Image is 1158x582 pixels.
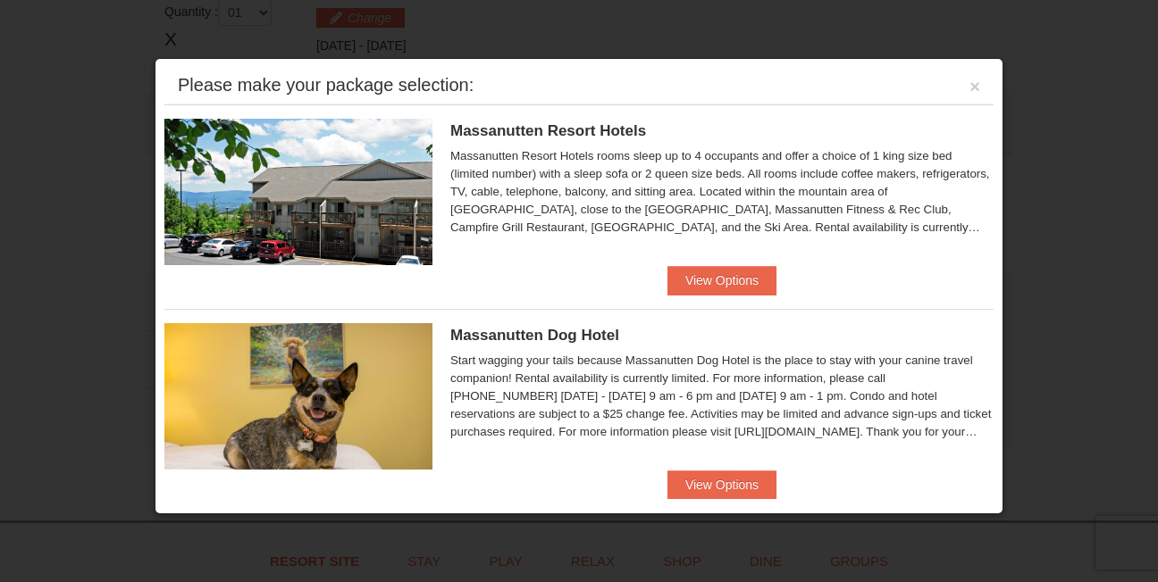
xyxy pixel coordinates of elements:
[667,266,776,295] button: View Options
[450,147,994,237] div: Massanutten Resort Hotels rooms sleep up to 4 occupants and offer a choice of 1 king size bed (li...
[450,122,646,139] span: Massanutten Resort Hotels
[164,323,432,470] img: 27428181-5-81c892a3.jpg
[969,78,980,96] button: ×
[450,327,619,344] span: Massanutten Dog Hotel
[178,76,474,94] div: Please make your package selection:
[164,119,432,265] img: 19219026-1-e3b4ac8e.jpg
[450,352,994,441] div: Start wagging your tails because Massanutten Dog Hotel is the place to stay with your canine trav...
[667,470,776,499] button: View Options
